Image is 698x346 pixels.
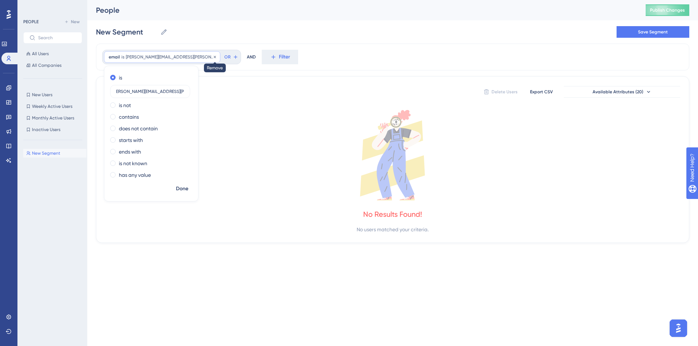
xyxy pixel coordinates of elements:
[32,127,60,133] span: Inactive Users
[119,101,131,110] label: is not
[32,51,49,57] span: All Users
[119,159,147,168] label: is not known
[223,51,239,63] button: OR
[119,171,151,179] label: has any value
[17,2,45,11] span: Need Help?
[492,89,518,95] span: Delete Users
[564,86,680,98] button: Available Attributes (20)
[32,92,52,98] span: New Users
[32,62,61,68] span: All Companies
[23,90,82,99] button: New Users
[119,147,141,156] label: ends with
[523,86,559,98] button: Export CSV
[126,54,216,60] span: [PERSON_NAME][EMAIL_ADDRESS][PERSON_NAME][DOMAIN_NAME]
[96,5,627,15] div: People
[247,50,256,64] div: AND
[593,89,643,95] span: Available Attributes (20)
[262,50,298,64] button: Filter
[119,136,143,144] label: starts with
[62,17,82,26] button: New
[23,125,82,134] button: Inactive Users
[32,103,72,109] span: Weekly Active Users
[646,4,689,16] button: Publish Changes
[23,114,82,122] button: Monthly Active Users
[71,19,80,25] span: New
[279,53,290,61] span: Filter
[119,73,122,82] label: is
[32,150,60,156] span: New Segment
[617,26,689,38] button: Save Segment
[176,184,188,193] span: Done
[172,182,192,195] button: Done
[23,49,82,58] button: All Users
[638,29,668,35] span: Save Segment
[650,7,685,13] span: Publish Changes
[530,89,553,95] span: Export CSV
[96,27,157,37] input: Segment Name
[121,54,124,60] span: is
[119,124,158,133] label: does not contain
[38,35,76,40] input: Search
[357,225,429,234] div: No users matched your criteria.
[23,149,87,158] button: New Segment
[224,54,230,60] span: OR
[23,102,82,111] button: Weekly Active Users
[23,19,39,25] div: PEOPLE
[23,61,82,70] button: All Companies
[482,86,519,98] button: Delete Users
[119,113,139,121] label: contains
[32,115,74,121] span: Monthly Active Users
[363,209,422,219] div: No Results Found!
[116,89,184,94] input: Type the value
[667,317,689,339] iframe: UserGuiding AI Assistant Launcher
[109,54,120,60] span: email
